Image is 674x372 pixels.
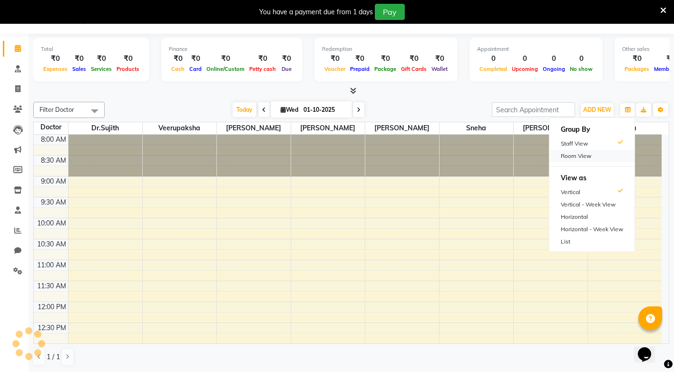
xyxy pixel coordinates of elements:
div: List [549,235,635,248]
div: ₹0 [372,53,399,64]
div: ₹0 [204,53,247,64]
div: ₹0 [348,53,372,64]
div: 0 [509,53,540,64]
span: Due [279,66,294,72]
div: ₹0 [278,53,295,64]
div: 11:30 AM [35,281,68,291]
div: ₹0 [88,53,114,64]
div: 0 [567,53,595,64]
input: Search Appointment [492,102,575,117]
span: 1 / 1 [47,352,60,362]
div: 0 [477,53,509,64]
span: [PERSON_NAME] [291,122,365,134]
span: Services [88,66,114,72]
div: Finance [169,45,295,53]
div: ₹0 [322,53,348,64]
span: [PERSON_NAME] [365,122,439,134]
span: Packages [622,66,652,72]
span: Package [372,66,399,72]
div: Vertical - Week View [549,198,635,211]
div: Redemption [322,45,450,53]
span: Today [233,102,256,117]
div: 9:30 AM [39,197,68,207]
div: Room View [549,150,635,162]
span: Sales [70,66,88,72]
div: ₹0 [429,53,450,64]
div: 8:00 AM [39,135,68,145]
span: Upcoming [509,66,540,72]
span: Veerupaksha [143,122,216,134]
span: [PERSON_NAME] [217,122,291,134]
span: Dr.Sujith [68,122,142,134]
div: 9:00 AM [39,176,68,186]
div: Appointment [477,45,595,53]
span: Online/Custom [204,66,247,72]
button: Pay [375,4,405,20]
input: 2025-10-01 [301,103,348,117]
span: Voucher [322,66,348,72]
span: Cash [169,66,187,72]
iframe: chat widget [634,334,664,362]
div: 0 [540,53,567,64]
span: Gift Cards [399,66,429,72]
div: Horizontal - Week View [549,223,635,235]
span: Expenses [41,66,70,72]
div: 8:30 AM [39,156,68,166]
span: Petty cash [247,66,278,72]
h6: View as [549,170,635,186]
div: ₹0 [187,53,204,64]
span: Sneha [440,122,513,134]
div: Staff View [549,137,635,150]
span: Wed [278,106,301,113]
div: Total [41,45,142,53]
div: ₹0 [41,53,70,64]
button: ADD NEW [581,103,614,117]
div: 10:30 AM [35,239,68,249]
div: ₹0 [114,53,142,64]
div: ₹0 [247,53,278,64]
div: 10:00 AM [35,218,68,228]
div: Vertical [549,186,635,198]
div: 11:00 AM [35,260,68,270]
div: 12:30 PM [36,323,68,333]
span: Prepaid [348,66,372,72]
span: Products [114,66,142,72]
span: Completed [477,66,509,72]
span: Card [187,66,204,72]
div: ₹0 [70,53,88,64]
span: ADD NEW [583,106,611,113]
div: ₹0 [622,53,652,64]
span: Filter Doctor [39,106,74,113]
div: Horizontal [549,211,635,223]
h6: Group By [549,122,635,137]
span: [PERSON_NAME] [514,122,587,134]
span: No show [567,66,595,72]
span: Wallet [429,66,450,72]
div: 12:00 PM [36,302,68,312]
div: Doctor [34,122,68,132]
div: ₹0 [169,53,187,64]
span: Ongoing [540,66,567,72]
div: ₹0 [399,53,429,64]
div: You have a payment due from 1 days [259,7,373,17]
